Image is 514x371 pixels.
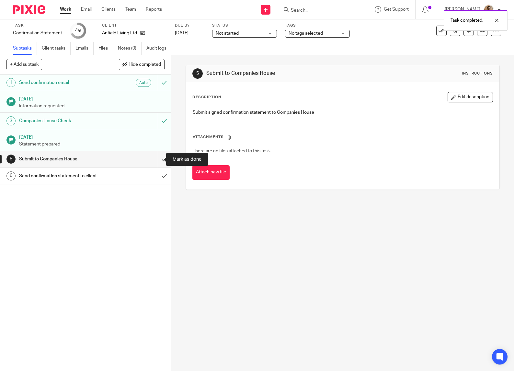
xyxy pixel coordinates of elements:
a: Work [60,6,71,13]
span: Attachments [193,135,224,139]
a: Files [98,42,113,55]
a: Team [125,6,136,13]
span: There are no files attached to this task. [193,149,271,153]
label: Due by [175,23,204,28]
div: 1 [6,78,16,87]
p: Description [192,95,221,100]
div: 5 [6,155,16,164]
img: Pixie [13,5,45,14]
div: Auto [136,79,151,87]
a: Subtasks [13,42,37,55]
h1: Companies House Check [19,116,107,126]
h1: [DATE] [19,94,165,102]
p: Task completed. [451,17,483,24]
label: Client [102,23,167,28]
button: Edit description [448,92,493,102]
span: Not started [216,31,239,36]
h1: Submit to Companies House [19,154,107,164]
a: Emails [75,42,94,55]
span: No tags selected [289,31,323,36]
button: + Add subtask [6,59,42,70]
a: Clients [101,6,116,13]
a: Notes (0) [118,42,142,55]
label: Task [13,23,62,28]
a: Reports [146,6,162,13]
div: Instructions [462,71,493,76]
a: Client tasks [42,42,71,55]
div: 3 [6,116,16,125]
p: Information requested [19,103,165,109]
small: /6 [78,29,81,33]
button: Hide completed [119,59,165,70]
label: Status [212,23,277,28]
div: 5 [192,68,203,79]
h1: Submit to Companies House [206,70,357,77]
p: Submit signed confirmation statement to Companies House [193,109,493,116]
div: 6 [6,171,16,180]
img: WhatsApp%20Image%202025-04-23%20.jpg [484,5,494,15]
h1: Send confirmation statement to client [19,171,107,181]
span: [DATE] [175,31,188,35]
h1: [DATE] [19,133,165,141]
span: Hide completed [129,62,161,67]
div: 4 [75,27,81,34]
div: Confirmation Statement [13,30,62,36]
p: Statement prepared [19,141,165,147]
p: Anfield Living Ltd [102,30,137,36]
a: Audit logs [146,42,171,55]
button: Attach new file [192,165,230,180]
a: Email [81,6,92,13]
h1: Send confirmation email [19,78,107,87]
